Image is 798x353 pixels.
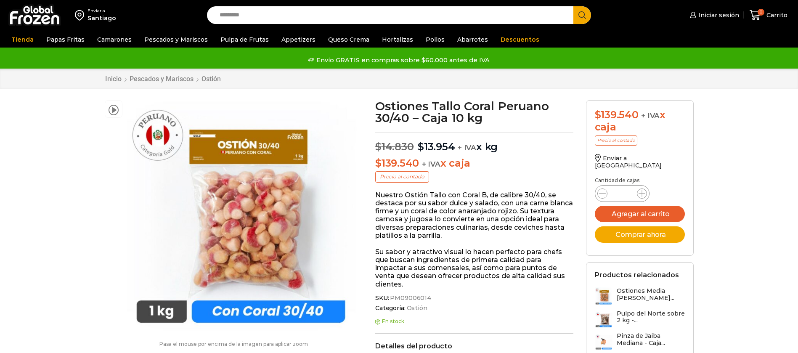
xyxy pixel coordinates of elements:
span: Carrito [764,11,787,19]
h1: Ostiones Tallo Coral Peruano 30/40 – Caja 10 kg [375,100,573,124]
a: Queso Crema [324,32,374,48]
img: ostion coral 30:40 [127,100,358,331]
a: Iniciar sesión [688,7,739,24]
a: Pinza de Jaiba Mediana - Caja... [595,332,685,350]
bdi: 139.540 [595,109,639,121]
p: Nuestro Ostión Tallo con Coral B, de calibre 30/40, se destaca por su sabor dulce y salado, con u... [375,191,573,239]
a: Ostiones Media [PERSON_NAME]... [595,287,685,305]
p: Cantidad de cajas [595,178,685,183]
span: + IVA [458,143,476,152]
span: $ [375,141,382,153]
a: Camarones [93,32,136,48]
span: SKU: [375,295,573,302]
p: x caja [375,157,573,170]
p: En stock [375,318,573,324]
bdi: 14.830 [375,141,414,153]
span: $ [375,157,382,169]
a: Pulpa de Frutas [216,32,273,48]
p: Su sabor y atractivo visual lo hacen perfecto para chefs que buscan ingredientes de primera calid... [375,248,573,288]
p: Pasa el mouse por encima de la imagen para aplicar zoom [105,341,363,347]
a: Enviar a [GEOGRAPHIC_DATA] [595,154,662,169]
button: Search button [573,6,591,24]
button: Comprar ahora [595,226,685,243]
h2: Productos relacionados [595,271,679,279]
input: Product quantity [614,188,630,199]
a: Inicio [105,75,122,83]
div: Santiago [87,14,116,22]
img: address-field-icon.svg [75,8,87,22]
span: Iniciar sesión [696,11,739,19]
a: Tienda [7,32,38,48]
div: Enviar a [87,8,116,14]
a: Pescados y Mariscos [129,75,194,83]
nav: Breadcrumb [105,75,221,83]
a: 0 Carrito [748,5,790,25]
h3: Pulpo del Norte sobre 2 kg -... [617,310,685,324]
a: Descuentos [496,32,543,48]
span: Categoría: [375,305,573,312]
p: Precio al contado [375,171,429,182]
a: Appetizers [277,32,320,48]
a: Hortalizas [378,32,417,48]
span: $ [418,141,424,153]
h2: Detalles del producto [375,342,573,350]
span: 0 [758,9,764,16]
h3: Ostiones Media [PERSON_NAME]... [617,287,685,302]
p: Precio al contado [595,135,637,146]
span: PM09006014 [389,295,432,302]
a: Pollos [422,32,449,48]
a: Abarrotes [453,32,492,48]
button: Agregar al carrito [595,206,685,222]
div: x caja [595,109,685,133]
p: x kg [375,132,573,153]
a: Pescados y Mariscos [140,32,212,48]
h3: Pinza de Jaiba Mediana - Caja... [617,332,685,347]
span: $ [595,109,601,121]
span: + IVA [641,111,660,120]
bdi: 13.954 [418,141,455,153]
a: Ostión [201,75,221,83]
a: Pulpo del Norte sobre 2 kg -... [595,310,685,328]
span: + IVA [422,160,440,168]
bdi: 139.540 [375,157,419,169]
a: Papas Fritas [42,32,89,48]
a: Ostión [406,305,427,312]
